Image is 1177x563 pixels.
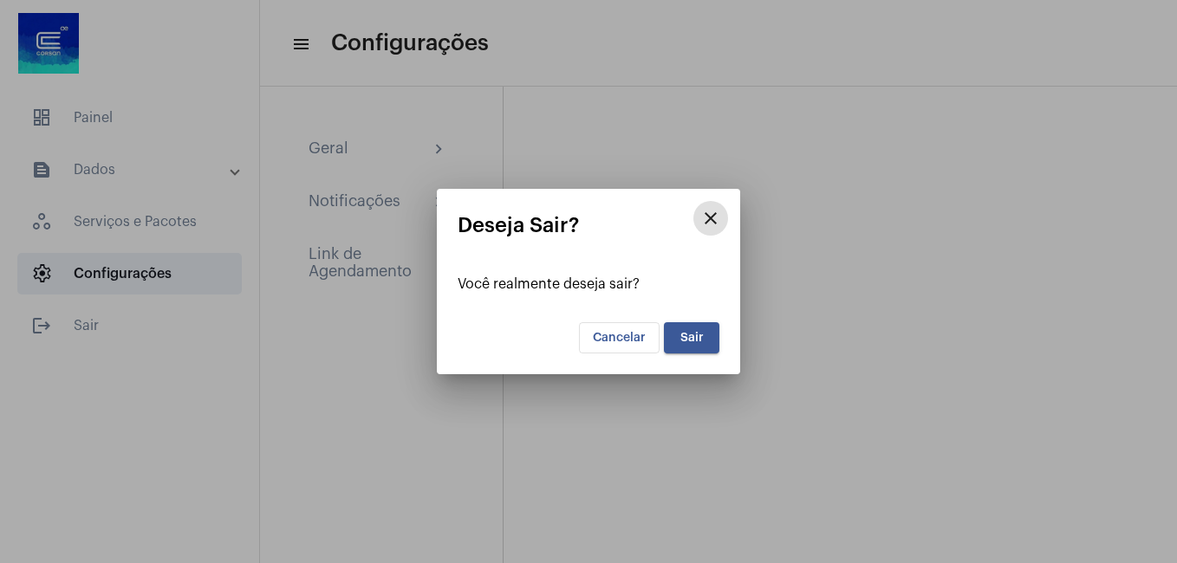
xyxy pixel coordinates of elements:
[458,276,719,292] div: Você realmente deseja sair?
[593,332,646,344] span: Cancelar
[458,214,719,236] mat-card-title: Deseja Sair?
[700,208,721,229] mat-icon: close
[579,322,660,353] button: Cancelar
[680,332,704,344] span: Sair
[664,322,719,353] button: Sair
